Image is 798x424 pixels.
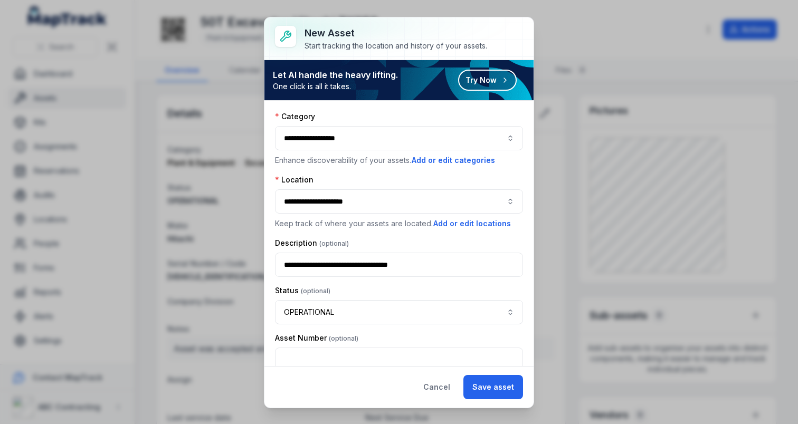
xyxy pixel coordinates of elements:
p: Keep track of where your assets are located. [275,218,523,229]
button: Cancel [414,375,459,399]
button: Save asset [463,375,523,399]
strong: Let AI handle the heavy lifting. [273,69,398,81]
div: Start tracking the location and history of your assets. [305,41,487,51]
label: Location [275,175,313,185]
p: Enhance discoverability of your assets. [275,155,523,166]
label: Category [275,111,315,122]
label: Description [275,238,349,248]
button: Add or edit locations [433,218,511,229]
label: Asset Number [275,333,358,343]
button: Add or edit categories [411,155,496,166]
button: OPERATIONAL [275,300,523,324]
label: Status [275,285,330,296]
button: Try Now [458,70,517,91]
span: One click is all it takes. [273,81,398,92]
h3: New asset [305,26,487,41]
